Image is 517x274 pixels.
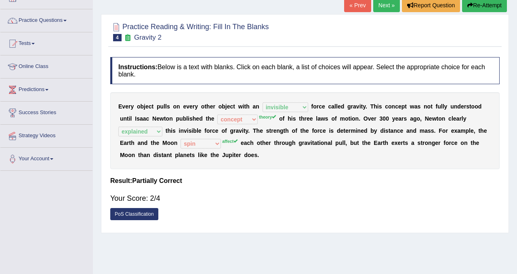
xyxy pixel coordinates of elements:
b: y [392,115,395,122]
b: r [317,103,319,110]
b: u [450,103,454,110]
a: Predictions [0,79,92,99]
b: f [335,115,337,122]
b: o [221,127,225,134]
b: s [167,103,170,110]
a: PoS Classification [110,208,158,220]
b: s [385,127,389,134]
b: y [463,115,467,122]
b: o [331,115,335,122]
b: n [355,115,359,122]
b: i [129,115,130,122]
b: n [123,115,127,122]
b: e [189,103,193,110]
b: e [156,140,159,146]
b: w [238,103,243,110]
b: a [406,127,410,134]
b: m [351,127,355,134]
b: a [398,115,401,122]
b: s [266,127,269,134]
b: i [188,115,189,122]
b: t [129,140,131,146]
b: l [336,103,338,110]
b: N [152,115,156,122]
b: 3 [380,115,383,122]
b: y [444,103,448,110]
b: a [353,103,356,110]
b: i [187,127,189,134]
b: w [321,115,325,122]
b: i [291,115,293,122]
b: h [167,127,171,134]
b: e [241,140,244,146]
b: h [206,103,210,110]
b: w [160,115,164,122]
b: s [330,127,334,134]
b: n [276,127,280,134]
b: e [183,103,186,110]
b: 0 [386,115,389,122]
b: p [465,127,469,134]
b: i [359,103,361,110]
b: n [454,103,458,110]
b: b [183,115,187,122]
b: s [325,115,328,122]
b: h [288,115,291,122]
b: d [341,103,345,110]
b: c [385,103,388,110]
b: e [322,103,325,110]
b: r [401,115,404,122]
b: E [118,103,122,110]
a: Practice Questions [0,9,92,30]
b: e [361,127,364,134]
b: l [469,127,471,134]
b: o [201,103,205,110]
b: n [410,127,413,134]
b: t [437,115,439,122]
b: e [211,115,214,122]
b: t [244,103,246,110]
b: e [395,115,399,122]
b: d [337,127,340,134]
b: n [141,140,144,146]
b: d [413,127,416,134]
b: t [348,115,350,122]
sup: theory [259,115,276,119]
b: c [146,115,149,122]
b: o [438,115,442,122]
b: o [416,115,420,122]
b: i [356,127,357,134]
b: a [138,140,141,146]
b: e [260,127,263,134]
b: n [256,103,259,110]
b: l [441,103,443,110]
b: r [374,115,376,122]
b: t [478,127,480,134]
b: h [153,140,156,146]
b: l [443,103,444,110]
b: o [279,115,283,122]
b: n [177,103,180,110]
b: a [331,103,334,110]
b: o [170,140,174,146]
b: T [370,103,374,110]
b: v [239,127,242,134]
b: l [186,115,188,122]
b: e [484,127,487,134]
b: n [180,127,184,134]
b: s [417,103,420,110]
b: l [130,115,132,122]
b: e [196,115,199,122]
b: u [160,103,164,110]
b: s [431,127,434,134]
b: n [393,127,397,134]
b: o [166,115,170,122]
b: s [137,115,140,122]
b: o [167,140,171,146]
b: i [191,127,193,134]
b: n [174,140,178,146]
b: l [316,115,317,122]
b: o [173,103,177,110]
b: t [127,115,129,122]
b: s [379,103,382,110]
